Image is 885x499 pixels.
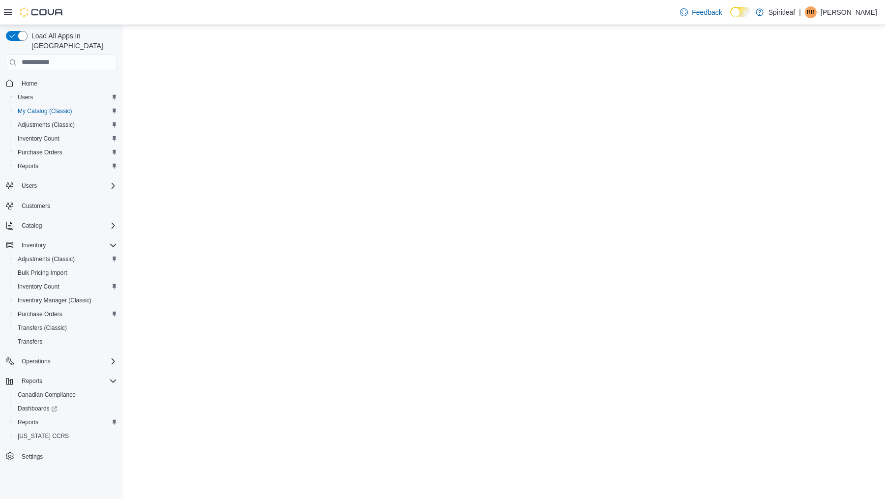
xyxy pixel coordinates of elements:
button: Purchase Orders [10,146,121,159]
button: Reports [18,375,46,387]
span: Inventory Count [14,281,117,293]
button: Operations [18,355,55,367]
a: Inventory Count [14,281,63,293]
button: Customers [2,199,121,213]
a: Home [18,78,41,89]
span: Inventory Manager (Classic) [18,296,91,304]
span: Inventory [22,241,46,249]
span: Load All Apps in [GEOGRAPHIC_DATA] [28,31,117,51]
span: Users [22,182,37,190]
span: Reports [18,162,38,170]
button: My Catalog (Classic) [10,104,121,118]
input: Dark Mode [730,7,751,17]
button: Purchase Orders [10,307,121,321]
span: Purchase Orders [18,310,62,318]
span: Reports [14,160,117,172]
a: Purchase Orders [14,308,66,320]
span: BB [807,6,815,18]
button: Bulk Pricing Import [10,266,121,280]
a: Inventory Count [14,133,63,145]
span: Operations [18,355,117,367]
span: Home [22,80,37,88]
span: Dashboards [14,403,117,414]
span: Transfers (Classic) [18,324,67,332]
span: Catalog [22,222,42,230]
button: Settings [2,449,121,463]
a: Adjustments (Classic) [14,119,79,131]
span: Purchase Orders [14,308,117,320]
p: [PERSON_NAME] [821,6,877,18]
button: Users [2,179,121,193]
span: My Catalog (Classic) [18,107,72,115]
span: Purchase Orders [18,148,62,156]
span: Canadian Compliance [18,391,76,399]
a: Settings [18,451,47,463]
a: Inventory Manager (Classic) [14,294,95,306]
a: Canadian Compliance [14,389,80,401]
button: Adjustments (Classic) [10,252,121,266]
button: Reports [2,374,121,388]
button: Users [18,180,41,192]
button: Adjustments (Classic) [10,118,121,132]
span: Transfers (Classic) [14,322,117,334]
span: Purchase Orders [14,147,117,158]
span: Inventory Manager (Classic) [14,294,117,306]
a: Customers [18,200,54,212]
span: Reports [22,377,42,385]
nav: Complex example [6,72,117,489]
span: Feedback [692,7,722,17]
button: Inventory Manager (Classic) [10,294,121,307]
button: Reports [10,159,121,173]
img: Cova [20,7,64,17]
span: Adjustments (Classic) [14,119,117,131]
span: Washington CCRS [14,430,117,442]
span: Home [18,77,117,89]
p: | [799,6,801,18]
span: Adjustments (Classic) [18,255,75,263]
span: Catalog [18,220,117,232]
button: Users [10,90,121,104]
div: Bobby B [805,6,817,18]
button: Inventory [18,239,50,251]
span: Transfers [18,338,42,346]
span: Inventory Count [18,283,59,291]
span: Bulk Pricing Import [14,267,117,279]
p: Spiritleaf [768,6,795,18]
button: [US_STATE] CCRS [10,429,121,443]
button: Inventory Count [10,280,121,294]
span: [US_STATE] CCRS [18,432,69,440]
button: Home [2,76,121,90]
a: Transfers (Classic) [14,322,71,334]
span: Inventory Count [18,135,59,143]
a: Dashboards [10,402,121,415]
span: Users [14,91,117,103]
button: Reports [10,415,121,429]
a: Transfers [14,336,46,348]
a: Dashboards [14,403,61,414]
span: Reports [18,375,117,387]
button: Catalog [2,219,121,233]
a: Bulk Pricing Import [14,267,71,279]
span: Transfers [14,336,117,348]
span: Customers [18,200,117,212]
span: Inventory [18,239,117,251]
span: Adjustments (Classic) [18,121,75,129]
a: Reports [14,160,42,172]
a: Users [14,91,37,103]
span: Settings [18,450,117,462]
span: Settings [22,453,43,461]
span: Customers [22,202,50,210]
button: Catalog [18,220,46,232]
a: Adjustments (Classic) [14,253,79,265]
button: Inventory Count [10,132,121,146]
span: Operations [22,357,51,365]
span: Users [18,93,33,101]
a: Purchase Orders [14,147,66,158]
span: Reports [14,416,117,428]
button: Transfers (Classic) [10,321,121,335]
a: Reports [14,416,42,428]
a: My Catalog (Classic) [14,105,76,117]
span: Dashboards [18,405,57,412]
button: Canadian Compliance [10,388,121,402]
button: Operations [2,354,121,368]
